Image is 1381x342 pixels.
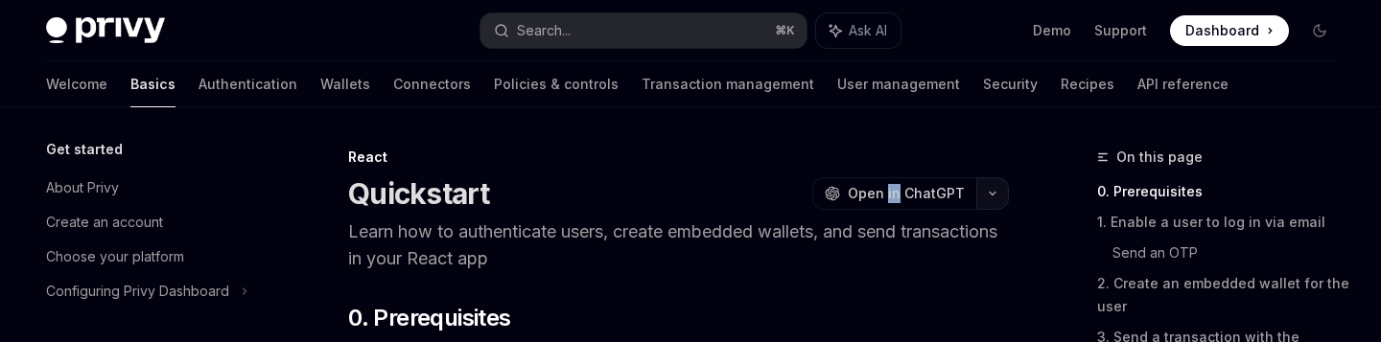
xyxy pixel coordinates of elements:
[31,171,276,205] a: About Privy
[1304,15,1335,46] button: Toggle dark mode
[348,303,510,333] span: 0. Prerequisites
[46,280,229,303] div: Configuring Privy Dashboard
[348,176,490,211] h1: Quickstart
[348,218,1009,272] p: Learn how to authenticate users, create embedded wallets, and send transactions in your React app
[849,21,887,40] span: Ask AI
[480,13,806,48] button: Search...⌘K
[983,61,1038,107] a: Security
[1033,21,1071,40] a: Demo
[199,61,297,107] a: Authentication
[1116,146,1203,169] span: On this page
[848,184,965,203] span: Open in ChatGPT
[1170,15,1289,46] a: Dashboard
[1097,176,1350,207] a: 0. Prerequisites
[1097,268,1350,322] a: 2. Create an embedded wallet for the user
[816,13,901,48] button: Ask AI
[517,19,571,42] div: Search...
[642,61,814,107] a: Transaction management
[46,138,123,161] h5: Get started
[1097,207,1350,238] a: 1. Enable a user to log in via email
[1094,21,1147,40] a: Support
[130,61,176,107] a: Basics
[320,61,370,107] a: Wallets
[46,211,163,234] div: Create an account
[46,17,165,44] img: dark logo
[393,61,471,107] a: Connectors
[1185,21,1259,40] span: Dashboard
[46,245,184,268] div: Choose your platform
[775,23,795,38] span: ⌘ K
[348,148,1009,167] div: React
[1137,61,1229,107] a: API reference
[812,177,976,210] button: Open in ChatGPT
[46,176,119,199] div: About Privy
[494,61,619,107] a: Policies & controls
[1061,61,1114,107] a: Recipes
[1112,238,1350,268] a: Send an OTP
[46,61,107,107] a: Welcome
[31,205,276,239] a: Create an account
[837,61,960,107] a: User management
[31,239,276,274] a: Choose your platform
